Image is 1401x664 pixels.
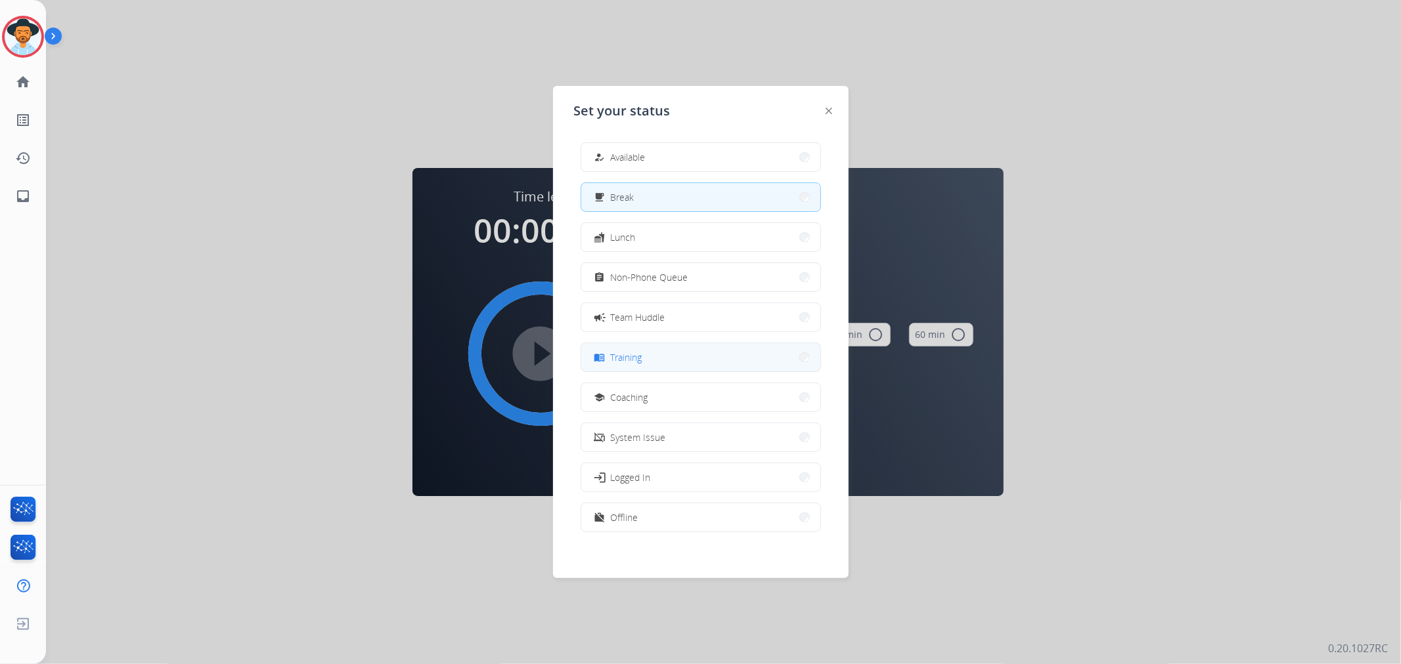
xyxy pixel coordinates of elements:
[15,150,31,166] mat-icon: history
[1328,640,1388,656] p: 0.20.1027RC
[594,152,605,163] mat-icon: how_to_reg
[611,310,665,324] span: Team Huddle
[611,190,634,204] span: Break
[594,192,605,203] mat-icon: free_breakfast
[15,188,31,204] mat-icon: inbox
[611,510,638,524] span: Offline
[581,463,820,491] button: Logged In
[611,270,688,284] span: Non-Phone Queue
[594,432,605,443] mat-icon: phonelink_off
[594,392,605,403] mat-icon: school
[611,430,666,444] span: System Issue
[611,470,651,484] span: Logged In
[611,150,646,164] span: Available
[594,272,605,283] mat-icon: assignment
[581,263,820,291] button: Non-Phone Queue
[5,18,41,55] img: avatar
[581,223,820,251] button: Lunch
[581,343,820,371] button: Training
[581,183,820,211] button: Break
[594,512,605,523] mat-icon: work_off
[611,350,642,364] span: Training
[594,352,605,363] mat-icon: menu_book
[826,108,832,114] img: close-button
[581,503,820,531] button: Offline
[594,232,605,243] mat-icon: fastfood
[574,102,671,120] span: Set your status
[581,303,820,331] button: Team Huddle
[592,470,606,484] mat-icon: login
[581,143,820,171] button: Available
[15,74,31,90] mat-icon: home
[611,390,648,404] span: Coaching
[581,423,820,451] button: System Issue
[611,230,636,244] span: Lunch
[592,310,606,323] mat-icon: campaign
[581,383,820,411] button: Coaching
[15,112,31,128] mat-icon: list_alt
